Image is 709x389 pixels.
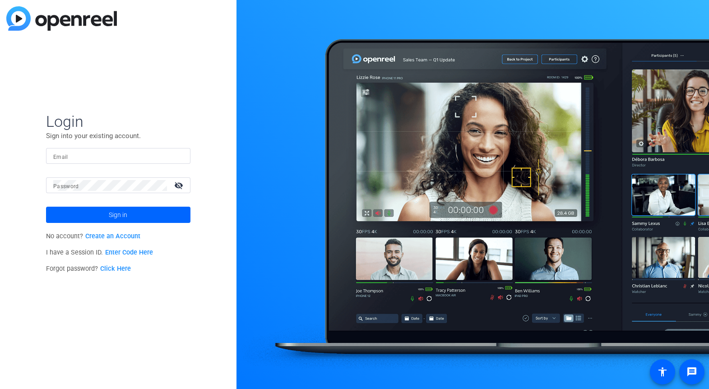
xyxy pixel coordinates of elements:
a: Create an Account [85,232,140,240]
span: Login [46,112,190,131]
span: Forgot password? [46,265,131,273]
mat-icon: visibility_off [169,179,190,192]
input: Enter Email Address [53,151,183,162]
span: I have a Session ID. [46,249,153,256]
a: Enter Code Here [105,249,153,256]
a: Click Here [100,265,131,273]
span: Sign in [109,204,127,226]
mat-label: Password [53,183,79,190]
mat-label: Email [53,154,68,160]
mat-icon: message [686,366,697,377]
img: blue-gradient.svg [6,6,117,31]
p: Sign into your existing account. [46,131,190,141]
button: Sign in [46,207,190,223]
span: No account? [46,232,140,240]
mat-icon: accessibility [657,366,668,377]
